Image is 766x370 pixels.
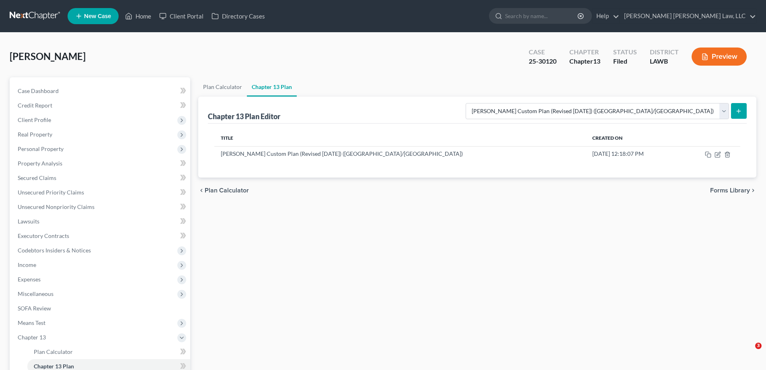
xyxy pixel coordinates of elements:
th: Title [214,130,585,146]
span: Personal Property [18,145,64,152]
button: chevron_left Plan Calculator [198,187,249,194]
span: Lawsuits [18,218,39,225]
a: Directory Cases [207,9,269,23]
a: Plan Calculator [27,345,190,359]
div: Chapter 13 Plan Editor [208,112,280,121]
button: Forms Library chevron_right [710,187,756,194]
input: Search by name... [505,8,579,23]
div: Status [613,48,637,57]
span: Real Property [18,131,52,138]
i: chevron_left [198,187,205,194]
div: Case [529,48,557,57]
a: Help [592,9,619,23]
span: Executory Contracts [18,232,69,239]
span: Chapter 13 Plan [34,363,74,370]
span: Miscellaneous [18,290,53,297]
span: SOFA Review [18,305,51,312]
a: Unsecured Priority Claims [11,185,190,200]
a: Plan Calculator [198,77,247,97]
a: Credit Report [11,98,190,113]
td: [PERSON_NAME] Custom Plan (Revised [DATE]) ([GEOGRAPHIC_DATA]/[GEOGRAPHIC_DATA]) [214,146,585,161]
a: Secured Claims [11,171,190,185]
div: Chapter [569,57,600,66]
a: Executory Contracts [11,229,190,243]
span: Client Profile [18,116,51,123]
a: Client Portal [155,9,207,23]
div: Chapter [569,48,600,57]
span: Case Dashboard [18,87,59,94]
span: Plan Calculator [205,187,249,194]
span: Unsecured Nonpriority Claims [18,203,94,210]
a: [PERSON_NAME] [PERSON_NAME] Law, LLC [620,9,756,23]
i: chevron_right [750,187,756,194]
span: Means Test [18,319,45,326]
button: Preview [692,48,747,66]
a: Lawsuits [11,214,190,229]
span: Chapter 13 [18,334,46,341]
a: Home [121,9,155,23]
div: District [650,48,679,57]
span: Unsecured Priority Claims [18,189,84,196]
span: Income [18,261,36,268]
span: 13 [593,57,600,65]
td: [DATE] 12:18:07 PM [586,146,680,161]
a: Property Analysis [11,156,190,171]
a: SOFA Review [11,301,190,316]
span: Expenses [18,276,41,283]
div: Filed [613,57,637,66]
div: 25-30120 [529,57,557,66]
span: [PERSON_NAME] [10,50,86,62]
span: New Case [84,13,111,19]
span: Codebtors Insiders & Notices [18,247,91,254]
span: Secured Claims [18,174,56,181]
a: Case Dashboard [11,84,190,98]
th: Created On [586,130,680,146]
iframe: Intercom live chat [739,343,758,362]
div: LAWB [650,57,679,66]
a: Unsecured Nonpriority Claims [11,200,190,214]
a: Chapter 13 Plan [247,77,297,97]
span: 3 [755,343,762,349]
span: Forms Library [710,187,750,194]
span: Property Analysis [18,160,62,167]
span: Plan Calculator [34,348,73,355]
span: Credit Report [18,102,52,109]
